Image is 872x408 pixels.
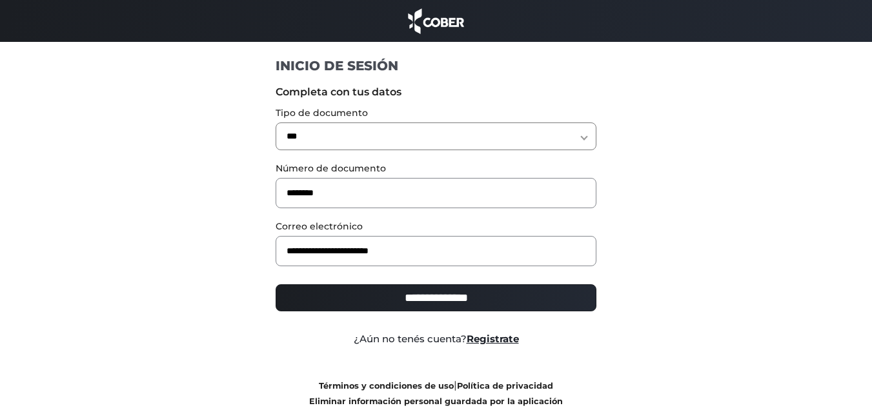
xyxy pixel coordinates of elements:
a: Términos y condiciones de uso [319,381,454,391]
label: Tipo de documento [276,106,596,120]
label: Número de documento [276,162,596,175]
div: ¿Aún no tenés cuenta? [266,332,606,347]
img: cober_marca.png [405,6,468,35]
a: Registrate [467,333,519,345]
label: Correo electrónico [276,220,596,233]
a: Política de privacidad [457,381,553,391]
a: Eliminar información personal guardada por la aplicación [309,396,563,406]
label: Completa con tus datos [276,84,596,100]
h1: INICIO DE SESIÓN [276,57,596,74]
